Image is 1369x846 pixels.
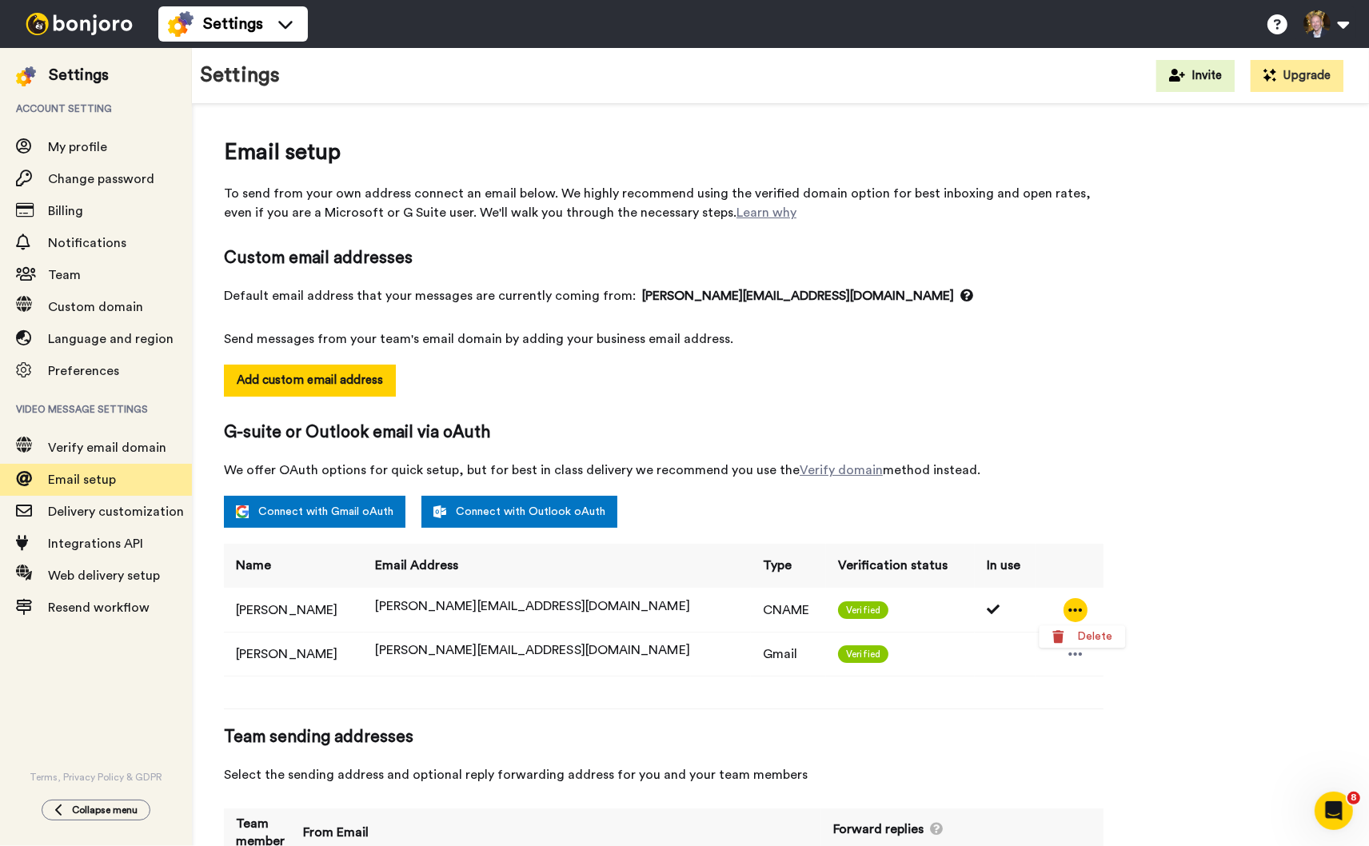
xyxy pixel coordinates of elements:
a: Verify domain [800,464,883,477]
span: Billing [48,205,83,217]
span: Forward replies [833,820,924,839]
a: Learn why [736,206,796,219]
div: Settings [49,64,109,86]
button: Add custom email address [224,365,396,397]
span: Team sending addresses [224,725,1104,749]
span: Verify email domain [48,441,166,454]
li: Delete [1039,625,1125,648]
span: Integrations API [48,537,143,550]
span: Preferences [48,365,119,377]
img: outlook-white.svg [433,505,446,518]
span: Send messages from your team's email domain by adding your business email address. [224,329,1104,349]
img: settings-colored.svg [16,66,36,86]
span: Verified [838,645,888,663]
span: To send from your own address connect an email below. We highly recommend using the verified doma... [224,184,1104,222]
img: google.svg [236,505,249,518]
span: Email setup [48,473,116,486]
button: Collapse menu [42,800,150,820]
span: [PERSON_NAME][EMAIL_ADDRESS][DOMAIN_NAME] [642,286,973,305]
span: My profile [48,141,107,154]
span: We offer OAuth options for quick setup, but for best in class delivery we recommend you use the m... [224,461,1104,480]
th: Email Address [364,544,751,588]
span: Web delivery setup [48,569,160,582]
span: Team [48,269,81,281]
span: Verified [838,601,888,619]
span: Custom email addresses [224,246,1104,270]
span: Default email address that your messages are currently coming from: [224,286,1104,305]
span: Select the sending address and optional reply forwarding address for you and your team members [224,765,1104,784]
a: Connect with Outlook oAuth [421,496,617,528]
span: Settings [203,13,263,35]
span: [PERSON_NAME][EMAIL_ADDRESS][DOMAIN_NAME] [376,644,690,656]
span: Collapse menu [72,804,138,816]
td: [PERSON_NAME] [224,632,364,676]
i: Used 1 times [987,603,1003,616]
th: Verification status [826,544,975,588]
td: CNAME [751,588,827,632]
span: 8 [1347,792,1360,804]
span: Resend workflow [48,601,150,614]
img: bj-logo-header-white.svg [19,13,139,35]
iframe: Intercom live chat [1315,792,1353,830]
span: Custom domain [48,301,143,313]
span: Delivery customization [48,505,184,518]
span: [PERSON_NAME][EMAIL_ADDRESS][DOMAIN_NAME] [376,600,690,613]
button: Upgrade [1251,60,1343,92]
span: Language and region [48,333,174,345]
td: Gmail [751,632,827,676]
span: Notifications [48,237,126,249]
button: Invite [1156,60,1235,92]
td: [PERSON_NAME] [224,588,364,632]
th: In use [975,544,1036,588]
span: Email setup [224,136,1104,168]
span: Change password [48,173,154,186]
img: settings-colored.svg [168,11,194,37]
th: Type [751,544,827,588]
a: Connect with Gmail oAuth [224,496,405,528]
th: Name [224,544,364,588]
span: G-suite or Outlook email via oAuth [224,421,1104,445]
h1: Settings [200,64,280,87]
